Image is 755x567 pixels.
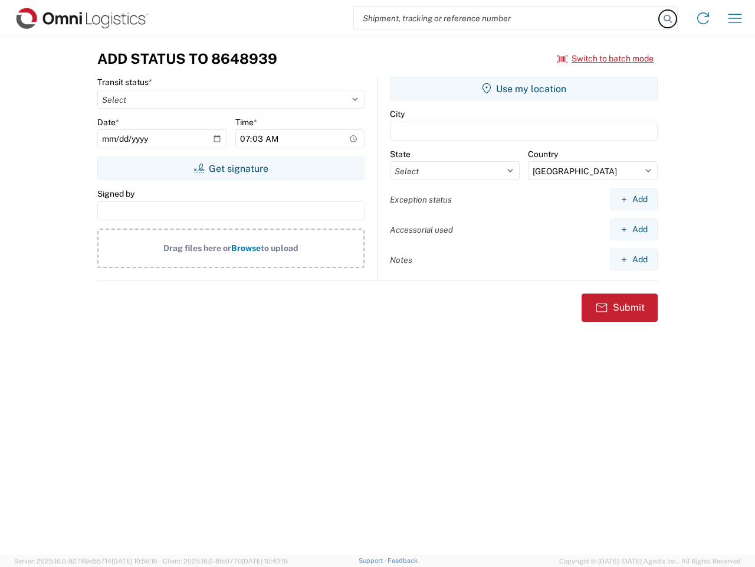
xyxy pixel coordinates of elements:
[97,77,152,87] label: Transit status
[97,157,365,180] button: Get signature
[388,557,418,564] a: Feedback
[261,243,298,253] span: to upload
[97,188,134,199] label: Signed by
[390,194,452,205] label: Exception status
[559,556,741,566] span: Copyright © [DATE]-[DATE] Agistix Inc., All Rights Reserved
[359,557,388,564] a: Support
[354,7,659,30] input: Shipment, tracking or reference number
[582,294,658,322] button: Submit
[390,77,658,100] button: Use my location
[610,188,658,210] button: Add
[390,149,411,159] label: State
[610,249,658,271] button: Add
[97,117,119,128] label: Date
[610,219,658,240] button: Add
[390,224,453,235] label: Accessorial used
[231,243,261,253] span: Browse
[390,109,405,119] label: City
[97,50,277,67] h3: Add Status to 8648939
[163,243,231,253] span: Drag files here or
[14,558,157,565] span: Server: 2025.16.0-82789e55714
[557,49,654,69] button: Switch to batch mode
[235,117,257,128] label: Time
[111,558,157,565] span: [DATE] 10:56:16
[528,149,558,159] label: Country
[390,255,412,265] label: Notes
[163,558,288,565] span: Client: 2025.16.0-8fc0770
[242,558,288,565] span: [DATE] 10:40:19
